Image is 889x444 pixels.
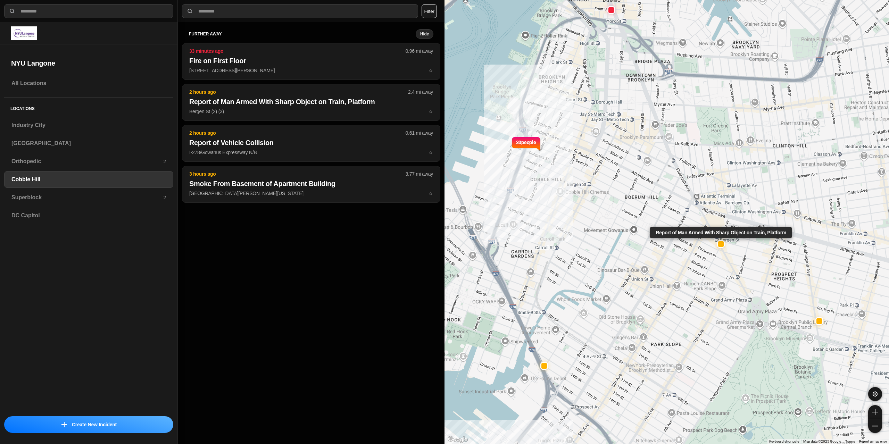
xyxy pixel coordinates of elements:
p: 0.96 mi away [406,48,433,55]
a: Orthopedic2 [4,153,173,170]
p: Create New Incident [72,421,117,428]
p: 2 [163,158,166,165]
span: star [429,191,433,196]
button: Filter [422,4,437,18]
img: search [186,8,193,15]
p: [STREET_ADDRESS][PERSON_NAME] [189,67,433,74]
img: notch [511,136,516,151]
a: Cobble Hill [4,171,173,188]
img: Google [446,435,469,444]
a: Report a map error [859,439,887,443]
button: Report of Man Armed With Sharp Object on Train, Platform [717,240,725,248]
p: I-278/Gowanus Expressway N/B [189,149,433,156]
span: star [429,68,433,73]
h3: Cobble Hill [11,175,166,184]
p: 0.61 mi away [406,129,433,136]
button: 3 hours ago3.77 mi awaySmoke From Basement of Apartment Building[GEOGRAPHIC_DATA][PERSON_NAME][US... [182,166,440,203]
a: 2 hours ago0.61 mi awayReport of Vehicle CollisionI-278/Gowanus Expressway N/Bstar [182,149,440,155]
img: icon [61,422,67,427]
button: Hide [416,29,433,39]
p: 3 hours ago [189,170,406,177]
h3: Industry City [11,121,166,129]
h2: Fire on First Floor [189,56,433,66]
p: [GEOGRAPHIC_DATA][PERSON_NAME][US_STATE] [189,190,433,197]
a: All Locations [4,75,173,92]
p: Bergen St (2) (3) [189,108,433,115]
img: recenter [872,391,878,397]
h5: further away [189,31,416,37]
h3: Orthopedic [11,157,163,166]
img: notch [536,136,541,151]
a: 3 hours ago3.77 mi awaySmoke From Basement of Apartment Building[GEOGRAPHIC_DATA][PERSON_NAME][US... [182,190,440,196]
p: 2 hours ago [189,129,406,136]
button: iconCreate New Incident [4,416,173,433]
button: recenter [868,387,882,401]
button: 2 hours ago2.4 mi awayReport of Man Armed With Sharp Object on Train, PlatformBergen St (2) (3)star [182,84,440,121]
div: Report of Man Armed With Sharp Object on Train, Platform [650,227,792,238]
button: 33 minutes ago0.96 mi awayFire on First Floor[STREET_ADDRESS][PERSON_NAME]star [182,43,440,80]
h2: Report of Vehicle Collision [189,138,433,148]
img: logo [11,26,37,40]
a: [GEOGRAPHIC_DATA] [4,135,173,152]
h3: DC Capitol [11,211,166,220]
p: 2 hours ago [189,89,408,95]
h3: [GEOGRAPHIC_DATA] [11,139,166,148]
p: 2 [163,194,166,201]
h5: Locations [4,98,173,117]
button: Keyboard shortcuts [769,439,799,444]
button: zoom-in [868,405,882,419]
a: Open this area in Google Maps (opens a new window) [446,435,469,444]
h3: All Locations [11,79,166,87]
span: star [429,109,433,114]
span: Map data ©2025 Google [803,439,841,443]
a: Industry City [4,117,173,134]
h3: Superblock [11,193,163,202]
p: 33 minutes ago [189,48,406,55]
button: 2 hours ago0.61 mi awayReport of Vehicle CollisionI-278/Gowanus Expressway N/Bstar [182,125,440,162]
h2: NYU Langone [11,58,166,68]
a: DC Capitol [4,207,173,224]
p: 30 people [516,139,536,154]
a: 2 hours ago2.4 mi awayReport of Man Armed With Sharp Object on Train, PlatformBergen St (2) (3)star [182,108,440,114]
p: 2.4 mi away [408,89,433,95]
a: Superblock2 [4,189,173,206]
img: search [9,8,16,15]
p: 3.77 mi away [406,170,433,177]
img: zoom-in [872,409,878,415]
a: Terms (opens in new tab) [845,439,855,443]
h2: Report of Man Armed With Sharp Object on Train, Platform [189,97,433,107]
button: zoom-out [868,419,882,433]
small: Hide [420,31,429,37]
span: star [429,150,433,155]
a: 33 minutes ago0.96 mi awayFire on First Floor[STREET_ADDRESS][PERSON_NAME]star [182,67,440,73]
h2: Smoke From Basement of Apartment Building [189,179,433,189]
img: zoom-out [872,423,878,429]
